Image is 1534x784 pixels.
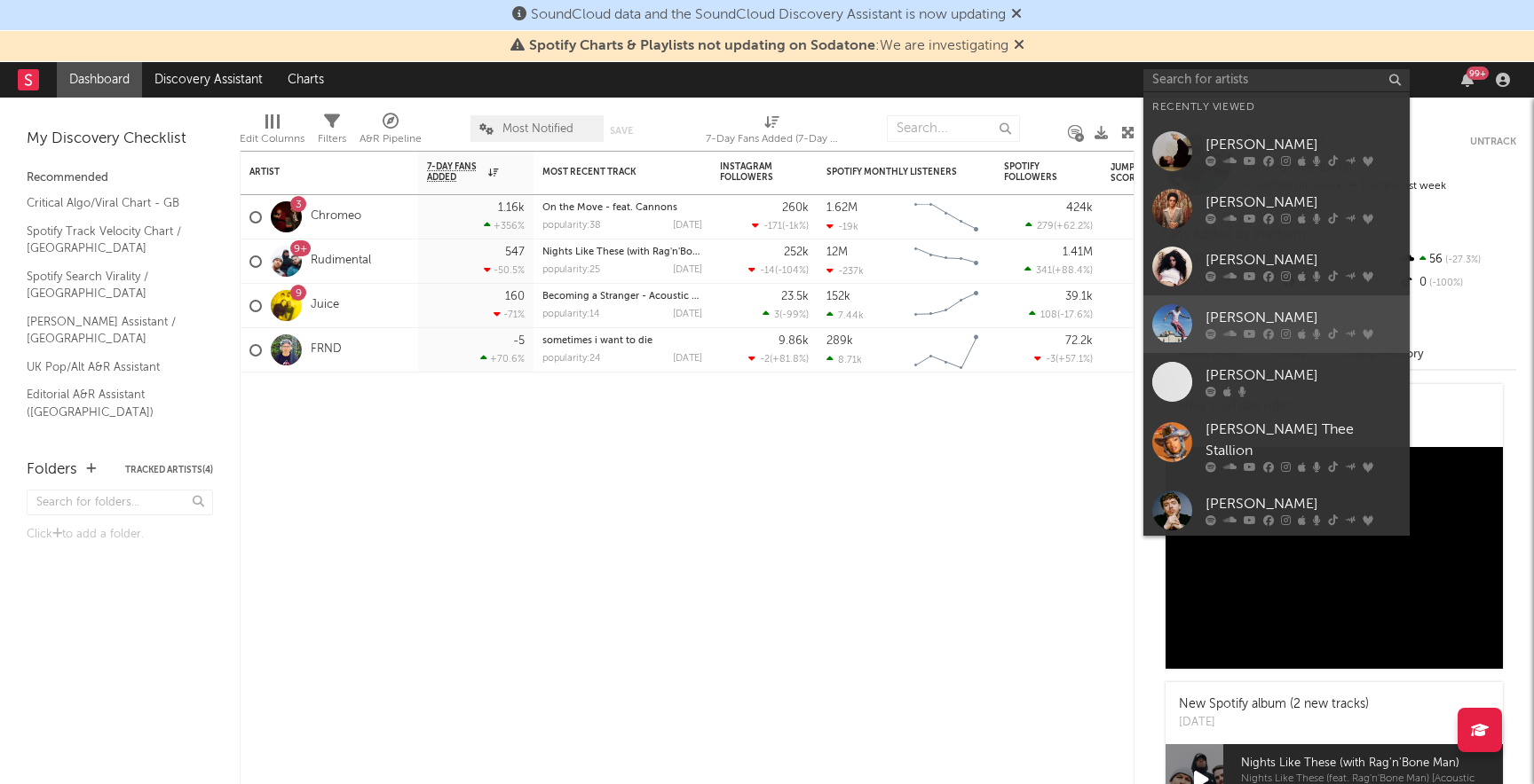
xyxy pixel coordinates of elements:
div: ( ) [1029,309,1093,320]
a: Chromeo [311,209,361,224]
svg: Chart title [906,284,986,328]
a: FRND [311,342,342,357]
span: -104 % [778,266,806,276]
div: 24.5 [1111,340,1182,361]
div: Recommended [27,168,213,189]
div: sometimes i want to die [542,336,702,346]
span: SoundCloud data and the SoundCloud Discovery Assistant is now updating [531,8,1006,22]
div: -50.5 % [484,264,525,276]
div: Artist [249,167,383,177]
span: 7-Day Fans Added [427,161,484,183]
div: -71 % [494,309,525,320]
div: 72.2k [1065,335,1093,347]
div: Becoming a Stranger - Acoustic Version [542,292,702,302]
a: Dashboard [57,62,142,98]
div: 99 + [1467,67,1489,80]
div: Folders [27,459,77,481]
div: Jump Score [1111,162,1155,184]
div: Instagram Followers [720,161,782,183]
svg: Chart title [906,195,986,239]
span: Dismiss [1014,39,1024,53]
span: Most Notified [502,123,573,135]
div: 8.71k [826,354,862,365]
div: 0 [1398,271,1516,294]
span: 108 [1040,310,1057,320]
svg: Chart title [906,328,986,372]
div: [DATE] [1179,714,1369,732]
div: 7.44k [826,310,864,321]
div: +356 % [484,220,525,231]
div: Click to add a folder. [27,524,213,545]
div: 39.1k [1065,291,1093,302]
a: [PERSON_NAME] Assistant / [GEOGRAPHIC_DATA] [27,312,195,349]
div: [PERSON_NAME] [1206,494,1401,515]
a: Discovery Assistant [142,62,275,98]
div: popularity: 38 [542,221,601,231]
div: -5 [513,335,525,347]
div: Most Recent Track [542,167,676,177]
a: [PERSON_NAME] [1143,180,1410,238]
div: Edit Columns [240,129,304,150]
span: -171 [763,222,782,231]
div: 1.41M [1063,247,1093,258]
a: [PERSON_NAME] [1143,353,1410,411]
div: [DATE] [673,265,702,275]
button: 99+ [1461,73,1474,87]
div: Spotify Monthly Listeners [826,167,960,177]
div: 1.16k [498,202,525,214]
div: 56 [1398,248,1516,271]
div: 7-Day Fans Added (7-Day Fans Added) [706,106,839,158]
div: New Spotify album (2 new tracks) [1179,695,1369,714]
input: Search for artists [1143,69,1410,91]
div: ( ) [763,309,809,320]
span: 279 [1037,222,1054,231]
div: -237k [826,265,864,277]
div: Filters [318,129,346,150]
span: -99 % [782,310,806,320]
span: -2 [760,355,770,365]
a: Nights Like These (with Rag'n'Bone Man) - Acoustic Version [542,247,817,257]
span: 3 [774,310,779,320]
a: Rudimental [311,254,371,269]
div: Edit Columns [240,106,304,158]
span: -100 % [1427,278,1463,288]
div: My Discovery Checklist [27,129,213,150]
span: 341 [1036,266,1052,276]
div: ( ) [1024,264,1093,276]
div: 12M [826,247,848,258]
div: [PERSON_NAME] [1206,365,1401,387]
a: [PERSON_NAME] [1143,295,1410,353]
a: Critical Algo/Viral Chart - GB [27,193,195,213]
div: [PERSON_NAME] Thee Stallion [1206,419,1401,462]
a: Charts [275,62,336,98]
svg: Chart title [906,239,986,284]
a: UK Pop/Alt A&R Assistant [27,357,195,377]
a: Juice [311,298,339,313]
div: 9.86k [779,335,809,347]
div: [PERSON_NAME] [1206,135,1401,156]
div: [DATE] [673,221,702,231]
div: 289k [826,335,853,347]
div: Recently Viewed [1152,97,1401,118]
a: Editorial A&R Assistant ([GEOGRAPHIC_DATA]) [27,385,195,421]
button: Untrack [1470,133,1516,151]
div: [PERSON_NAME] [1206,250,1401,271]
span: -27.3 % [1443,255,1481,265]
a: Spotify Search Virality / [GEOGRAPHIC_DATA] [27,267,195,303]
span: +88.4 % [1055,266,1090,276]
div: Spotify Followers [1004,161,1066,183]
div: [DATE] [673,310,702,319]
span: +81.8 % [772,355,806,365]
div: 260k [782,202,809,214]
div: Filters [318,106,346,158]
span: +57.1 % [1058,355,1090,365]
a: [PERSON_NAME] [1143,122,1410,180]
a: [PERSON_NAME] [1143,238,1410,295]
div: [PERSON_NAME] [1206,192,1401,214]
div: [DATE] [673,354,702,364]
div: 23.5k [781,291,809,302]
span: Nights Like These (with Rag'n'Bone Man) [1241,753,1503,774]
div: popularity: 24 [542,354,601,364]
div: 23.3 [1111,251,1182,272]
a: sometimes i want to die [542,336,652,346]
